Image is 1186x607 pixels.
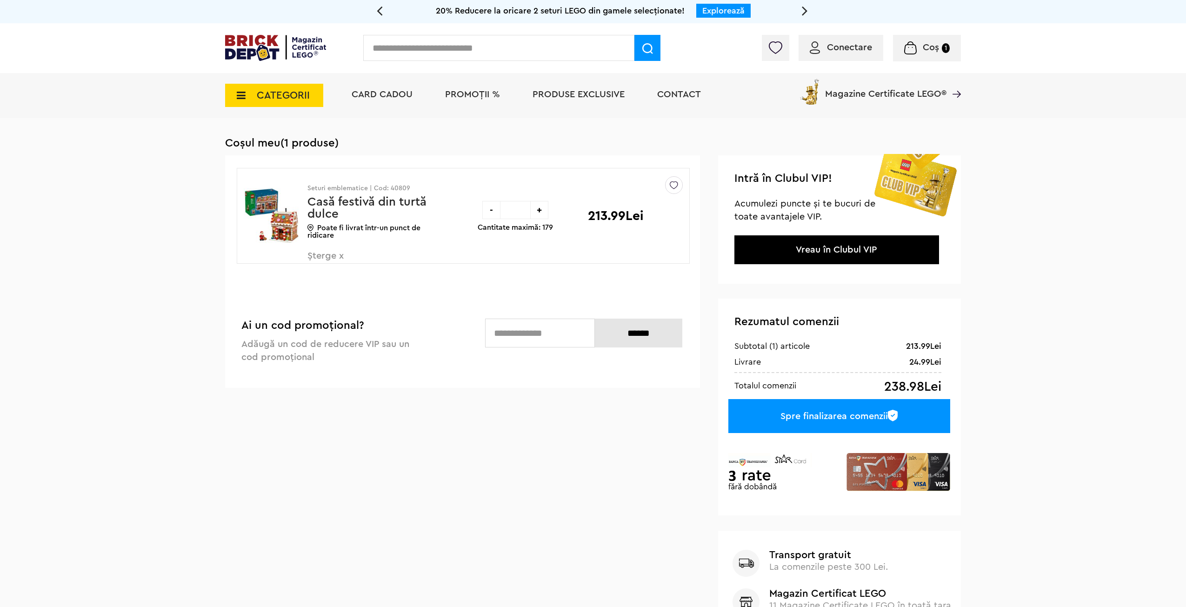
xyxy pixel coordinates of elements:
div: + [530,201,548,219]
div: Totalul comenzii [734,380,796,391]
p: Poate fi livrat într-un punct de ridicare [307,224,440,239]
a: Spre finalizarea comenzii [728,399,950,433]
a: Magazine Certificate LEGO® [946,77,961,87]
span: Magazine Certificate LEGO® [825,77,946,99]
a: Card Cadou [352,90,413,99]
h1: Coșul meu [225,137,961,150]
b: Magazin Certificat LEGO [769,588,954,599]
a: Vreau în Clubul VIP [796,245,877,254]
span: Adăugă un cod de reducere VIP sau un cod promoțional [241,340,409,362]
a: Conectare [810,43,872,52]
span: Ai un cod promoțional? [241,320,364,331]
p: Seturi emblematice | Cod: 40809 [307,185,440,192]
div: 213.99Lei [906,340,941,352]
p: Cantitate maximă: 179 [478,224,553,231]
a: Contact [657,90,701,99]
img: Casă festivă din turtă dulce [244,181,301,251]
img: Transport gratuit [733,550,760,577]
span: Șterge x [307,251,417,271]
small: 1 [942,43,950,53]
a: Explorează [702,7,745,15]
b: Transport gratuit [769,550,954,560]
div: 238.98Lei [884,380,941,394]
div: Subtotal (1) articole [734,340,810,352]
span: 20% Reducere la oricare 2 seturi LEGO din gamele selecționate! [436,7,685,15]
span: CATEGORII [257,90,310,100]
span: Rezumatul comenzii [734,316,839,327]
div: - [482,201,500,219]
span: Intră în Clubul VIP! [734,173,832,184]
a: Casă festivă din turtă dulce [307,196,426,220]
span: (1 produse) [280,138,339,149]
span: Conectare [827,43,872,52]
a: PROMOȚII % [445,90,500,99]
span: Coș [923,43,939,52]
span: La comenzile peste 300 Lei. [769,562,888,572]
span: Acumulezi puncte și te bucuri de toate avantajele VIP. [734,199,875,221]
a: Produse exclusive [533,90,625,99]
p: 213.99Lei [588,209,644,222]
div: 24.99Lei [909,356,941,367]
div: Livrare [734,356,761,367]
